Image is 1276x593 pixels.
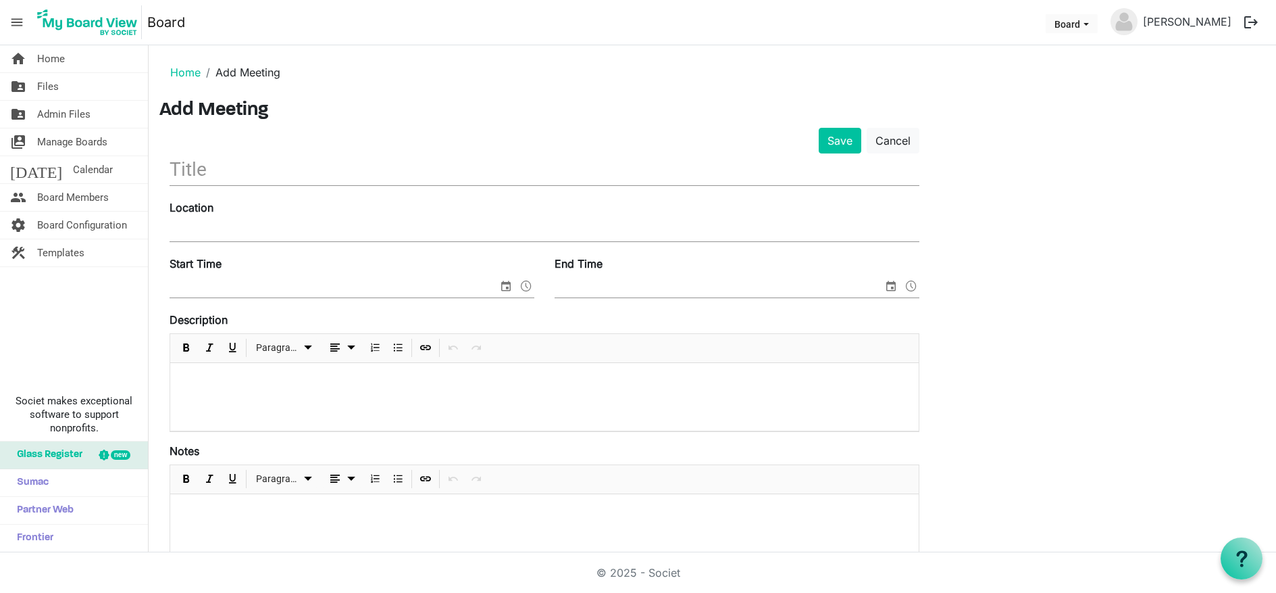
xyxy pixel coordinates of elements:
button: Underline [224,471,242,488]
img: no-profile-picture.svg [1111,8,1138,35]
span: settings [10,212,26,239]
div: Italic [198,465,221,494]
a: My Board View Logo [33,5,147,39]
span: select [498,277,514,295]
div: Insert Link [414,465,437,494]
button: Numbered List [366,339,384,356]
button: Bulleted List [389,339,407,356]
button: dropdownbutton [322,471,361,488]
label: Description [170,312,228,328]
span: construction [10,239,26,266]
span: Partner Web [10,497,74,524]
span: Manage Boards [37,128,107,156]
div: Numbered List [363,334,386,362]
label: End Time [555,256,603,272]
img: My Board View Logo [33,5,142,39]
span: [DATE] [10,156,62,183]
button: Insert Link [417,339,435,356]
div: new [111,450,130,460]
span: Board Members [37,184,109,211]
button: Insert Link [417,471,435,488]
button: logout [1237,8,1265,37]
button: Save [819,128,861,153]
div: Italic [198,334,221,362]
span: Sumac [10,469,49,496]
button: Bold [178,471,196,488]
span: home [10,45,26,72]
span: Paragraph [256,339,300,356]
span: menu [4,9,30,35]
button: Paragraph dropdownbutton [251,339,318,356]
button: Bulleted List [389,471,407,488]
span: switch_account [10,128,26,156]
a: Cancel [867,128,919,153]
span: Societ makes exceptional software to support nonprofits. [6,394,142,435]
div: Insert Link [414,334,437,362]
span: select [883,277,899,295]
label: Notes [170,443,199,459]
div: Underline [221,334,244,362]
button: Numbered List [366,471,384,488]
button: Underline [224,339,242,356]
div: Formats [249,465,320,494]
li: Add Meeting [201,64,280,80]
span: Frontier [10,525,53,552]
span: Board Configuration [37,212,127,239]
a: Home [170,66,201,79]
a: © 2025 - Societ [596,566,680,579]
button: Board dropdownbutton [1046,14,1098,33]
div: Bold [175,465,198,494]
span: folder_shared [10,73,26,100]
div: Bold [175,334,198,362]
span: Admin Files [37,101,91,128]
button: dropdownbutton [322,339,361,356]
label: Location [170,199,213,216]
div: Formats [249,334,320,362]
div: Numbered List [363,465,386,494]
div: Bulleted List [386,465,409,494]
span: Calendar [73,156,113,183]
span: folder_shared [10,101,26,128]
span: Files [37,73,59,100]
span: Home [37,45,65,72]
div: Bulleted List [386,334,409,362]
div: Underline [221,465,244,494]
span: people [10,184,26,211]
button: Italic [201,339,219,356]
button: Italic [201,471,219,488]
input: Title [170,153,919,185]
button: Bold [178,339,196,356]
span: Glass Register [10,442,82,469]
h3: Add Meeting [159,99,1265,122]
span: Templates [37,239,84,266]
a: Board [147,9,185,36]
span: Paragraph [256,471,300,488]
a: [PERSON_NAME] [1138,8,1237,35]
div: Alignments [320,334,364,362]
div: Alignments [320,465,364,494]
button: Paragraph dropdownbutton [251,471,318,488]
label: Start Time [170,256,222,272]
